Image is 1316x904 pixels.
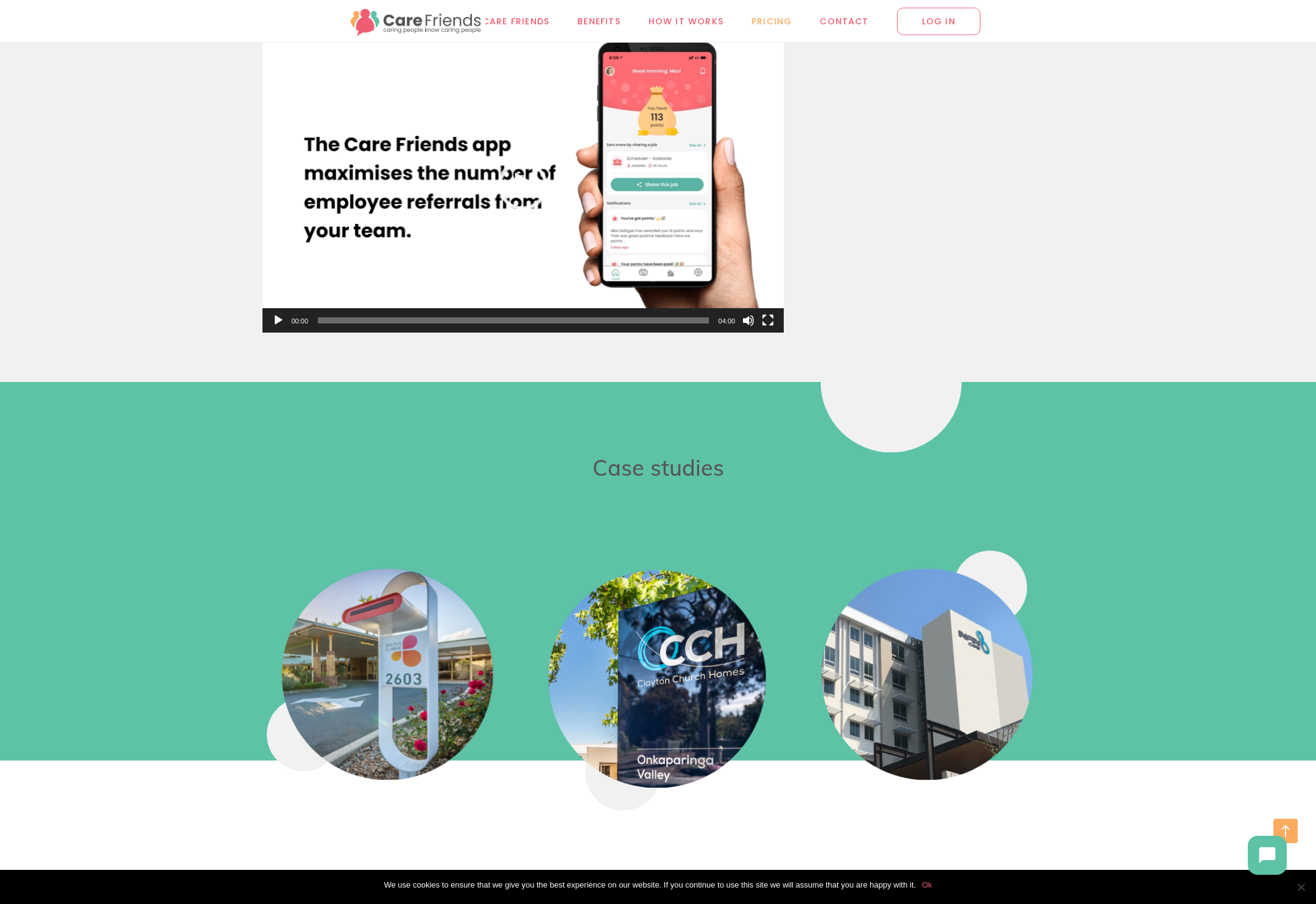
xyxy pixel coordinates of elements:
span: Contact [820,14,868,28]
span: No [1295,881,1307,893]
span: Time Slider [318,317,709,323]
button: Play [272,314,284,327]
span: 04:00 [719,317,736,325]
span: How it works [649,14,723,28]
span: We use cookies to ensure that we give you the best experience on our website. If you continue to ... [384,879,915,891]
iframe: Web Forms [802,39,1054,346]
span: LOG IN [897,7,980,35]
a: Ok [922,879,932,891]
iframe: Chatbot [1236,824,1299,887]
button: Fullscreen [762,314,774,327]
div: Video Player [262,39,784,333]
span: Why Care Friends [457,14,549,28]
span: Benefits [577,14,621,28]
span: Pricing [751,14,792,28]
div: Play [499,161,547,210]
span: 00:00 [292,317,309,325]
button: Mute [742,314,755,327]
